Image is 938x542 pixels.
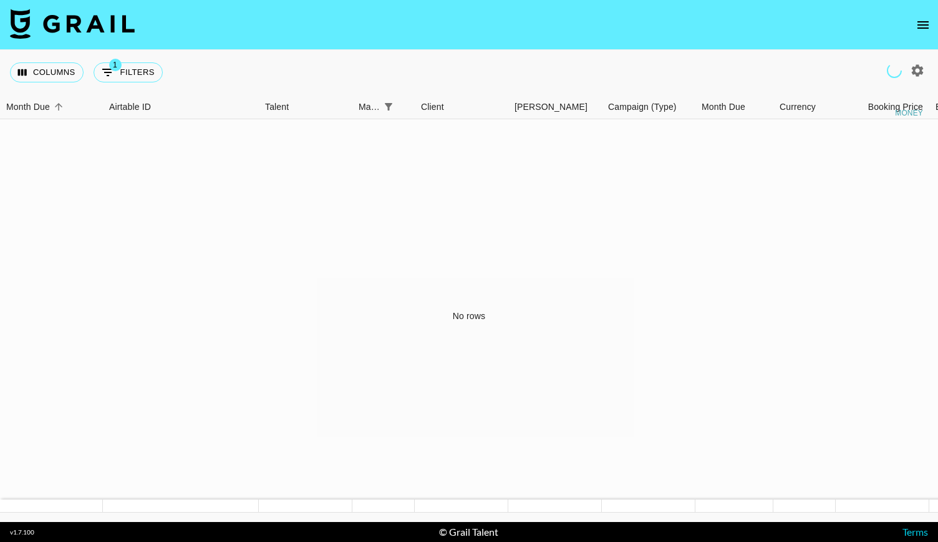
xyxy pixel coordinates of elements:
div: Currency [773,95,836,119]
div: Campaign (Type) [602,95,695,119]
button: Sort [50,98,67,116]
div: [PERSON_NAME] [515,95,587,119]
div: Talent [259,95,352,119]
div: Booking Price [868,95,923,119]
img: Grail Talent [10,9,135,39]
div: Client [415,95,508,119]
div: Currency [780,95,816,119]
div: Talent [265,95,289,119]
button: Sort [397,98,415,116]
div: money [895,109,923,117]
button: Select columns [10,62,84,82]
div: 1 active filter [380,98,397,116]
div: Manager [359,95,380,119]
button: Show filters [380,98,397,116]
div: Manager [352,95,415,119]
div: Month Due [695,95,773,119]
div: Month Due [6,95,50,119]
div: Airtable ID [103,95,259,119]
div: Campaign (Type) [608,95,677,119]
span: 1 [109,59,122,71]
div: Airtable ID [109,95,151,119]
div: Month Due [702,95,745,119]
div: v 1.7.100 [10,528,34,536]
button: Show filters [94,62,163,82]
button: open drawer [911,12,936,37]
a: Terms [902,526,928,538]
div: Booker [508,95,602,119]
div: © Grail Talent [439,526,498,538]
div: Client [421,95,444,119]
span: Refreshing users, talent, clients, campaigns, managers... [887,63,902,78]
